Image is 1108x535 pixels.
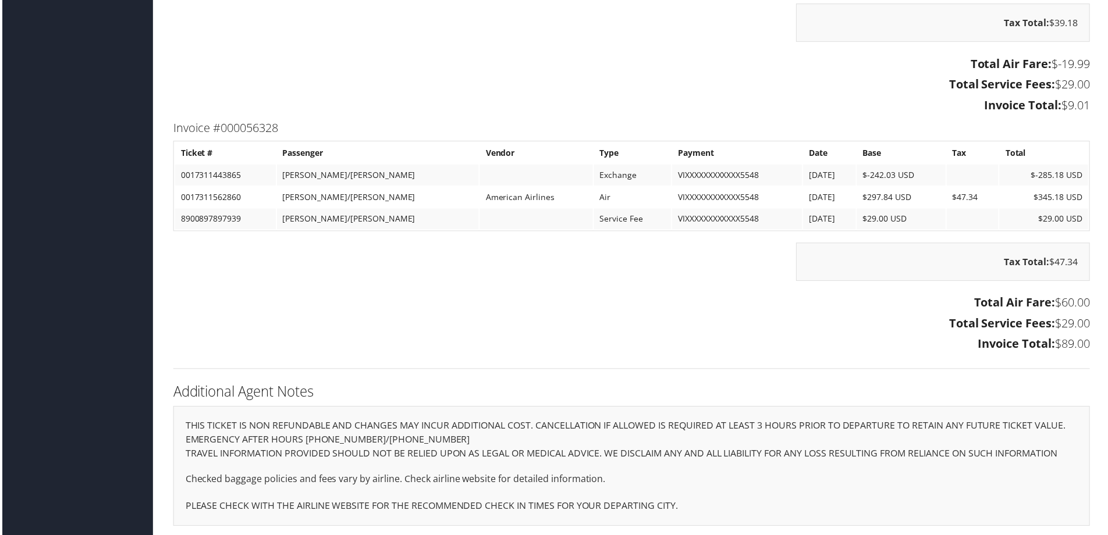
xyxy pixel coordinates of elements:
strong: Total Service Fees: [951,316,1057,332]
strong: Total Air Fare: [972,56,1054,72]
strong: Total Service Fees: [951,77,1057,92]
td: [PERSON_NAME]/[PERSON_NAME] [276,165,479,186]
div: $47.34 [797,244,1092,282]
p: PLEASE CHECK WITH THE AIRLINE WEBSITE FOR THE RECOMMENDED CHECK IN TIMES FOR YOUR DEPARTING CITY. [184,501,1080,516]
td: 0017311562860 [173,187,275,208]
th: Passenger [276,143,479,164]
th: Vendor [480,143,593,164]
td: [DATE] [804,165,857,186]
td: $345.18 USD [1002,187,1091,208]
strong: Tax Total: [1006,256,1052,269]
h3: Invoice #000056328 [172,120,1092,137]
th: Payment [673,143,803,164]
td: Service Fee [594,209,672,230]
td: $29.00 USD [1002,209,1091,230]
td: $297.84 USD [858,187,947,208]
h3: $29.00 [172,77,1092,93]
td: Air [594,187,672,208]
p: TRAVEL INFORMATION PROVIDED SHOULD NOT BE RELIED UPON AS LEGAL OR MEDICAL ADVICE. WE DISCLAIM ANY... [184,448,1080,463]
td: [DATE] [804,187,857,208]
h3: $9.01 [172,98,1092,114]
h3: $-19.99 [172,56,1092,72]
th: Type [594,143,672,164]
td: VIXXXXXXXXXXXX5548 [673,209,803,230]
div: THIS TICKET IS NON REFUNDABLE AND CHANGES MAY INCUR ADDITIONAL COST. CANCELLATION IF ALLOWED IS R... [172,408,1092,528]
p: Checked baggage policies and fees vary by airline. Check airline website for detailed information. [184,474,1080,489]
td: $-285.18 USD [1002,165,1091,186]
td: $29.00 USD [858,209,947,230]
td: $-242.03 USD [858,165,947,186]
th: Total [1002,143,1091,164]
td: 8900897897939 [173,209,275,230]
td: $47.34 [949,187,1001,208]
td: Exchange [594,165,672,186]
td: [PERSON_NAME]/[PERSON_NAME] [276,209,479,230]
th: Date [804,143,857,164]
td: [DATE] [804,209,857,230]
strong: Tax Total: [1006,16,1052,29]
h3: $60.00 [172,295,1092,312]
div: $39.18 [797,3,1092,42]
th: Tax [949,143,1001,164]
h3: $89.00 [172,337,1092,354]
td: VIXXXXXXXXXXXX5548 [673,165,803,186]
th: Ticket # [173,143,275,164]
strong: Invoice Total: [980,337,1057,353]
td: American Airlines [480,187,593,208]
td: VIXXXXXXXXXXXX5548 [673,187,803,208]
strong: Total Air Fare: [976,295,1057,311]
td: 0017311443865 [173,165,275,186]
strong: Invoice Total: [986,98,1064,113]
h2: Additional Agent Notes [172,383,1092,403]
td: [PERSON_NAME]/[PERSON_NAME] [276,187,479,208]
th: Base [858,143,947,164]
h3: $29.00 [172,316,1092,333]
